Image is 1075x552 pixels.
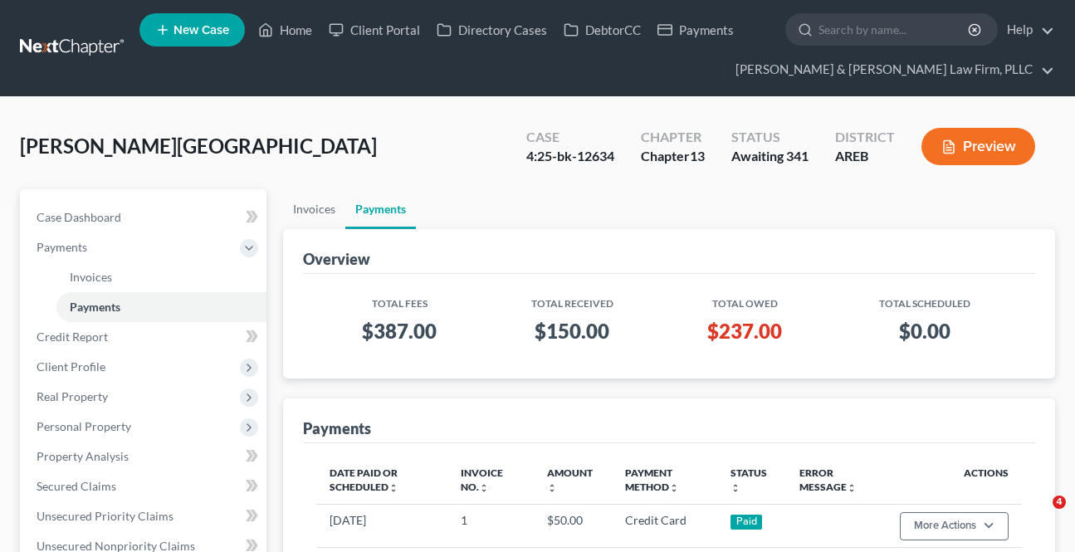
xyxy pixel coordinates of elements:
[887,457,1022,505] th: Actions
[841,318,1009,344] h3: $0.00
[56,262,266,292] a: Invoices
[921,128,1035,165] button: Preview
[731,467,767,493] a: Statusunfold_more
[496,318,647,344] h3: $150.00
[461,467,503,493] a: Invoice No.unfold_more
[23,442,266,471] a: Property Analysis
[37,240,87,254] span: Payments
[662,287,828,311] th: Total Owed
[173,24,229,37] span: New Case
[731,147,809,166] div: Awaiting 341
[818,14,970,45] input: Search by name...
[1019,496,1058,535] iframe: Intercom live chat
[345,189,416,229] a: Payments
[37,359,105,374] span: Client Profile
[669,483,679,493] i: unfold_more
[70,300,120,314] span: Payments
[479,483,489,493] i: unfold_more
[526,128,614,147] div: Case
[526,147,614,166] div: 4:25-bk-12634
[37,389,108,403] span: Real Property
[900,512,1009,540] button: More Actions
[56,292,266,322] a: Payments
[534,504,612,547] td: $50.00
[482,287,661,311] th: Total Received
[675,318,815,344] h3: $237.00
[23,501,266,531] a: Unsecured Priority Claims
[20,134,377,158] span: [PERSON_NAME][GEOGRAPHIC_DATA]
[23,322,266,352] a: Credit Report
[23,203,266,232] a: Case Dashboard
[828,287,1022,311] th: Total Scheduled
[303,418,371,438] div: Payments
[37,419,131,433] span: Personal Property
[641,128,705,147] div: Chapter
[612,504,718,547] td: Credit Card
[555,15,649,45] a: DebtorCC
[847,483,857,493] i: unfold_more
[731,515,762,530] div: Paid
[320,15,428,45] a: Client Portal
[1053,496,1066,509] span: 4
[330,318,470,344] h3: $387.00
[303,249,370,269] div: Overview
[316,287,483,311] th: Total Fees
[731,483,740,493] i: unfold_more
[799,467,857,493] a: Error Messageunfold_more
[731,128,809,147] div: Status
[649,15,742,45] a: Payments
[37,330,108,344] span: Credit Report
[547,467,593,493] a: Amountunfold_more
[283,189,345,229] a: Invoices
[330,467,398,493] a: Date Paid or Scheduledunfold_more
[428,15,555,45] a: Directory Cases
[37,210,121,224] span: Case Dashboard
[70,270,112,284] span: Invoices
[316,504,447,547] td: [DATE]
[690,148,705,164] span: 13
[625,467,679,493] a: Payment Methodunfold_more
[727,55,1054,85] a: [PERSON_NAME] & [PERSON_NAME] Law Firm, PLLC
[835,147,895,166] div: AREB
[250,15,320,45] a: Home
[37,479,116,493] span: Secured Claims
[641,147,705,166] div: Chapter
[835,128,895,147] div: District
[37,509,173,523] span: Unsecured Priority Claims
[999,15,1054,45] a: Help
[447,504,534,547] td: 1
[37,449,129,463] span: Property Analysis
[547,483,557,493] i: unfold_more
[23,471,266,501] a: Secured Claims
[388,483,398,493] i: unfold_more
